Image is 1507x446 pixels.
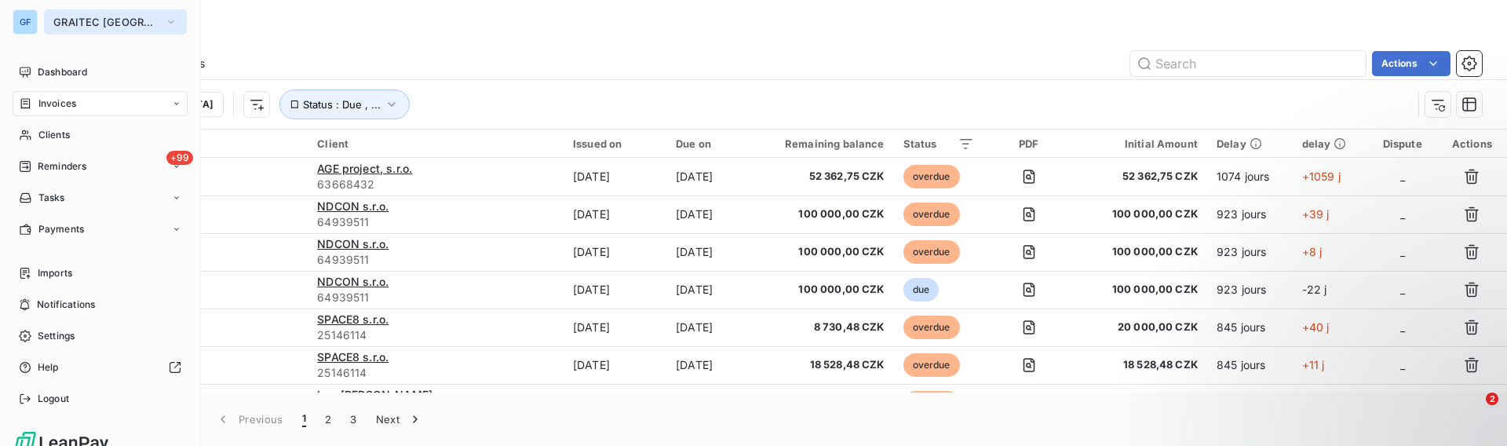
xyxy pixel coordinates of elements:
span: -22 j [1302,283,1327,296]
div: Initial Amount [1084,137,1198,150]
span: _ [1400,245,1405,258]
td: [DATE] [564,196,666,233]
td: [DATE] [666,158,753,196]
span: 100 000,00 CZK [1084,244,1198,260]
span: 52 362,75 CZK [763,169,885,185]
span: Logout [38,392,69,406]
span: 2 [1486,393,1498,405]
span: overdue [903,240,960,264]
span: 64939511 [317,214,554,230]
button: 2 [316,403,341,436]
span: 8 730,48 CZK [763,320,885,335]
span: 64939511 [317,252,554,268]
span: 25146114 [317,327,554,343]
span: NDCON s.r.o. [317,237,389,250]
span: overdue [903,316,960,339]
div: Dispute [1377,137,1428,150]
div: PDF [993,137,1065,150]
td: 923 jours [1207,233,1293,271]
td: [DATE] [666,271,753,309]
div: Status [903,137,974,150]
input: Search [1130,51,1366,76]
span: +1059 j [1302,170,1341,183]
span: 64939511 [317,290,554,305]
span: Notifications [37,298,95,312]
td: [DATE] [564,233,666,271]
span: _ [1400,170,1405,183]
span: 18 528,48 CZK [1084,357,1198,373]
td: [DATE] [564,346,666,384]
span: 100 000,00 CZK [763,244,885,260]
span: Tasks [38,191,65,205]
span: NDCON s.r.o. [317,199,389,213]
span: Settings [38,329,75,343]
span: SPACE8 s.r.o. [317,313,389,326]
span: Reminders [38,159,86,174]
span: GRAITEC [GEOGRAPHIC_DATA] [53,16,159,28]
td: 923 jours [1207,271,1293,309]
td: [DATE] [564,384,666,422]
span: 100 000,00 CZK [763,207,885,222]
button: 1 [293,403,316,436]
td: [DATE] [666,346,753,384]
span: 100 000,00 CZK [763,282,885,298]
span: overdue [903,353,960,377]
span: overdue [903,391,960,415]
span: overdue [903,165,960,188]
div: delay [1302,137,1359,150]
td: 923 jours [1207,196,1293,233]
span: Status : Due , ... [303,98,381,111]
span: 1 [302,411,306,427]
div: Actions [1447,137,1498,150]
div: Delay [1217,137,1283,150]
span: 52 362,75 CZK [1084,169,1198,185]
span: _ [1400,207,1405,221]
div: Client [317,137,554,150]
span: NDCON s.r.o. [317,275,389,288]
span: Invoices [38,97,76,111]
td: 1074 jours [1207,158,1293,196]
div: Remaining balance [763,137,885,150]
td: [DATE] [666,233,753,271]
span: Ing. [PERSON_NAME] [317,388,432,401]
td: [DATE] [564,309,666,346]
td: [DATE] [666,309,753,346]
button: Actions [1372,51,1450,76]
span: 100 000,00 CZK [1084,207,1198,222]
span: Clients [38,128,70,142]
span: +39 j [1302,207,1330,221]
div: Issued on [573,137,657,150]
span: 100 000,00 CZK [1084,282,1198,298]
span: 25146114 [317,365,554,381]
td: [DATE] [666,196,753,233]
div: GF [13,9,38,35]
td: [DATE] [564,158,666,196]
span: Payments [38,222,84,236]
span: Dashboard [38,65,87,79]
iframe: Intercom notifications message [1193,294,1507,404]
button: Status : Due , ... [279,90,410,119]
span: overdue [903,203,960,226]
span: due [903,278,939,302]
button: Previous [206,403,293,436]
span: 18 528,48 CZK [763,357,885,373]
iframe: Intercom live chat [1454,393,1491,430]
span: Imports [38,266,72,280]
span: +99 [166,151,193,165]
span: SPACE8 s.r.o. [317,350,389,364]
span: +8 j [1302,245,1323,258]
span: 63668432 [317,177,554,192]
button: 3 [341,403,366,436]
span: AGE project, s.r.o. [317,162,412,175]
a: Help [13,355,188,380]
span: Help [38,360,59,375]
td: [DATE] [666,384,753,422]
td: [DATE] [564,271,666,309]
span: 20 000,00 CZK [1084,320,1198,335]
div: Due on [676,137,743,150]
button: Next [367,403,432,436]
span: _ [1400,283,1405,296]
